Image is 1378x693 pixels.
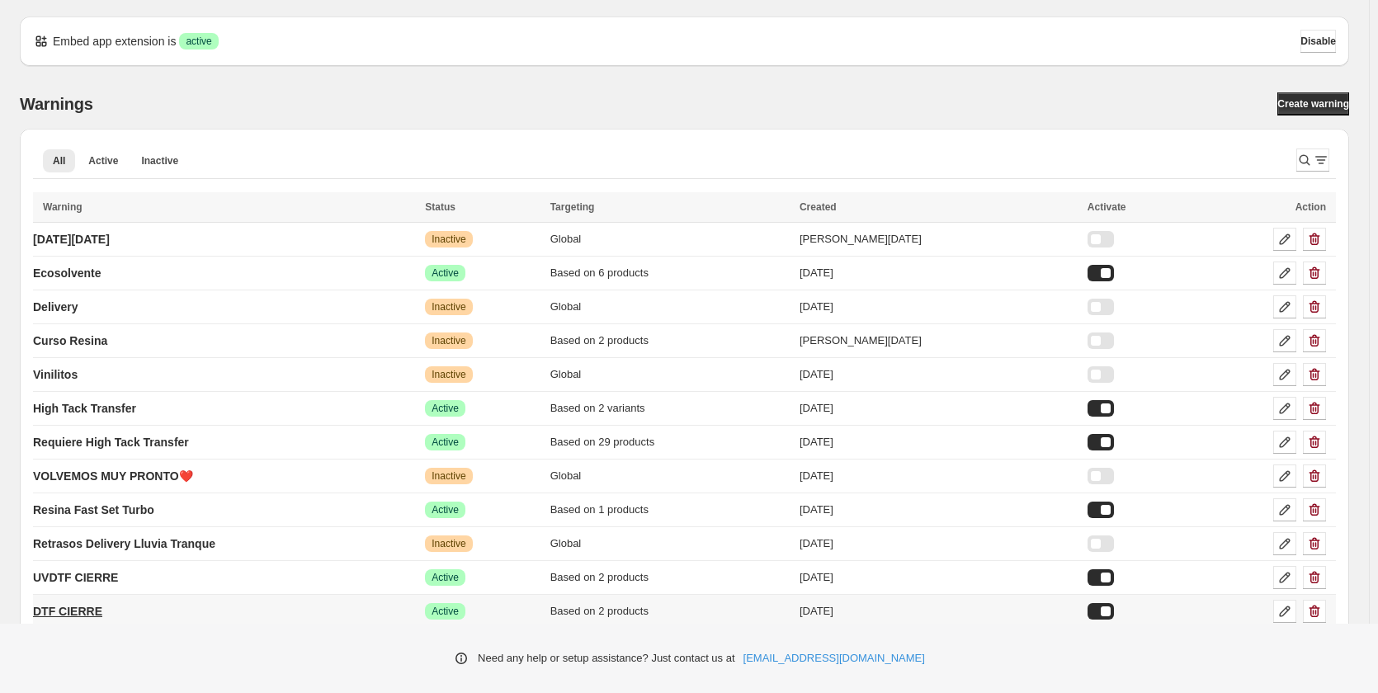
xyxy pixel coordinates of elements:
span: Disable [1300,35,1336,48]
div: Global [550,468,790,484]
span: Inactive [432,233,465,246]
p: Curso Resina [33,332,107,349]
div: Global [550,535,790,552]
p: Embed app extension is [53,33,176,49]
div: Based on 2 variants [550,400,790,417]
a: [DATE][DATE] [33,226,110,252]
span: Active [432,605,459,618]
a: Retrasos Delivery Lluvia Tranque [33,530,215,557]
p: Requiere High Tack Transfer [33,434,189,450]
a: DTF CIERRE [33,598,102,625]
a: Delivery [33,294,78,320]
span: Inactive [432,469,465,483]
div: Based on 2 products [550,603,790,620]
span: Create warning [1277,97,1349,111]
p: High Tack Transfer [33,400,136,417]
span: Warning [43,201,83,213]
span: All [53,154,65,167]
span: Activate [1088,201,1126,213]
p: Ecosolvente [33,265,101,281]
span: Active [432,503,459,516]
div: Based on 1 products [550,502,790,518]
div: [DATE] [800,569,1078,586]
span: Action [1295,201,1326,213]
a: [EMAIL_ADDRESS][DOMAIN_NAME] [743,650,925,667]
p: Resina Fast Set Turbo [33,502,154,518]
span: Active [432,266,459,280]
span: Inactive [432,368,465,381]
div: [DATE] [800,299,1078,315]
div: Based on 2 products [550,569,790,586]
span: Inactive [432,300,465,313]
p: Delivery [33,299,78,315]
div: [DATE] [800,434,1078,450]
span: Status [425,201,455,213]
span: Inactive [141,154,178,167]
p: UVDTF CIERRE [33,569,118,586]
a: Create warning [1277,92,1349,115]
span: Inactive [432,334,465,347]
a: High Tack Transfer [33,395,136,422]
div: [DATE] [800,603,1078,620]
div: [DATE] [800,265,1078,281]
p: DTF CIERRE [33,603,102,620]
div: [DATE] [800,400,1078,417]
h2: Warnings [20,94,93,114]
div: Global [550,231,790,247]
span: Created [800,201,837,213]
span: Inactive [432,537,465,550]
span: active [186,35,211,48]
a: Resina Fast Set Turbo [33,497,154,523]
p: [DATE][DATE] [33,231,110,247]
p: Vinilitos [33,366,78,383]
div: Based on 2 products [550,332,790,349]
a: Curso Resina [33,328,107,354]
a: Vinilitos [33,361,78,388]
button: Search and filter results [1296,148,1329,172]
a: Requiere High Tack Transfer [33,429,189,455]
span: Active [88,154,118,167]
span: Targeting [550,201,595,213]
div: [PERSON_NAME][DATE] [800,332,1078,349]
div: Global [550,299,790,315]
p: VOLVEMOS MUY PRONTO❤️ [33,468,193,484]
p: Retrasos Delivery Lluvia Tranque [33,535,215,552]
div: [PERSON_NAME][DATE] [800,231,1078,247]
span: Active [432,571,459,584]
a: Ecosolvente [33,260,101,286]
div: [DATE] [800,502,1078,518]
span: Active [432,436,459,449]
div: [DATE] [800,468,1078,484]
button: Disable [1300,30,1336,53]
a: VOLVEMOS MUY PRONTO❤️ [33,463,193,489]
div: [DATE] [800,366,1078,383]
div: Based on 29 products [550,434,790,450]
span: Active [432,402,459,415]
div: [DATE] [800,535,1078,552]
div: Based on 6 products [550,265,790,281]
a: UVDTF CIERRE [33,564,118,591]
div: Global [550,366,790,383]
